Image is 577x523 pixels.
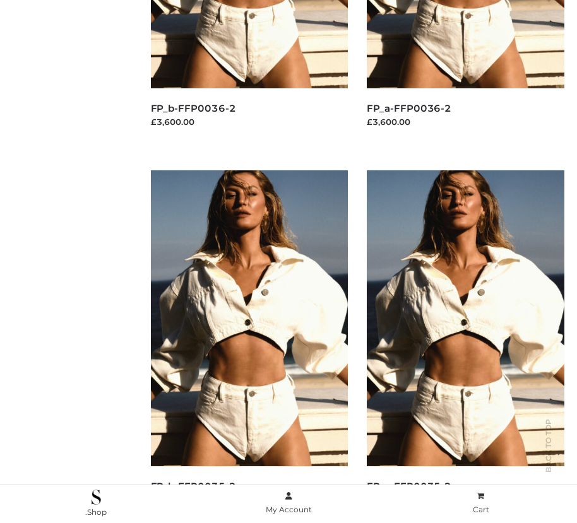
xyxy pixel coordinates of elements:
[151,480,236,492] a: FP_b-FFP0035-2
[367,480,451,492] a: FP_a-FFP0035-2
[473,505,489,514] span: Cart
[266,505,312,514] span: My Account
[193,489,385,517] a: My Account
[367,102,451,114] a: FP_a-FFP0036-2
[151,102,236,114] a: FP_b-FFP0036-2
[85,507,107,517] span: .Shop
[533,441,564,473] span: Back to top
[384,489,577,517] a: Cart
[367,115,564,128] div: £3,600.00
[151,115,348,128] div: £3,600.00
[92,490,101,505] img: .Shop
